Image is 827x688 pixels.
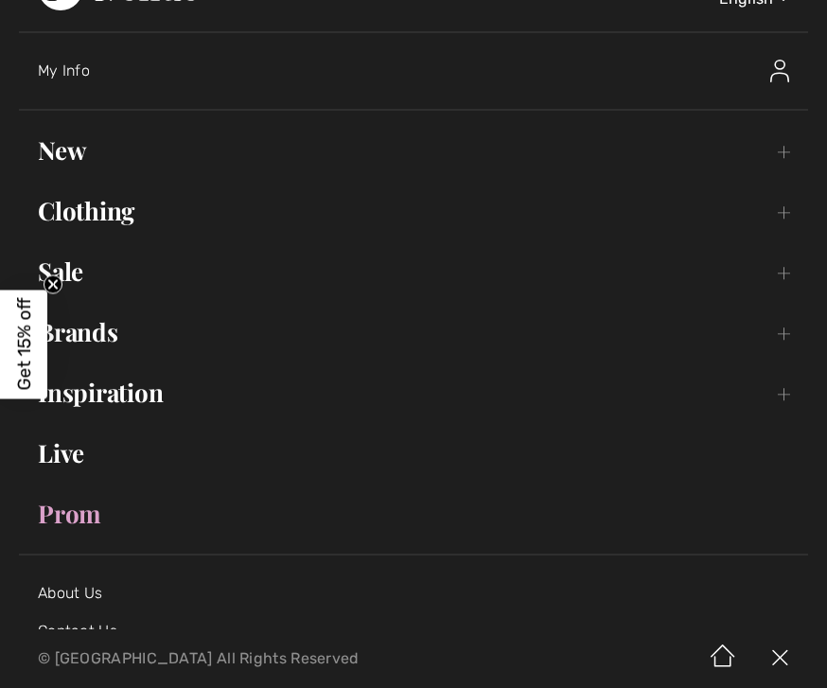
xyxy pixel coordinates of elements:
[19,311,808,353] a: Brands
[13,298,35,391] span: Get 15% off
[38,584,102,602] a: About Us
[38,62,90,79] span: My Info
[38,622,117,640] a: Contact Us
[19,130,808,171] a: New
[44,13,82,30] span: Help
[19,372,808,414] a: Inspiration
[44,274,62,293] button: Close teaser
[19,190,808,232] a: Clothing
[770,60,789,82] img: My Info
[19,493,808,535] a: Prom
[751,629,808,688] img: X
[19,251,808,292] a: Sale
[19,432,808,474] a: Live
[695,629,751,688] img: Home
[38,652,487,665] p: © [GEOGRAPHIC_DATA] All Rights Reserved
[38,41,808,101] a: My InfoMy Info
